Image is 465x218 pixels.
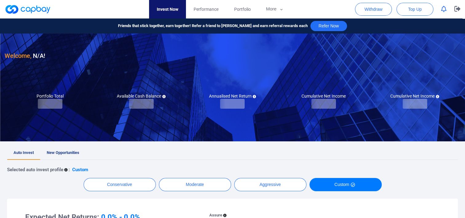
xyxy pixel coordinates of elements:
p: Selected auto invest profile [7,166,63,173]
span: Top Up [408,6,422,12]
h5: Available Cash Balance [117,93,166,99]
h5: Annualised Net Return [209,93,256,99]
span: Portfolio [234,6,250,13]
p: : [69,166,70,173]
p: Custom [72,166,88,173]
span: New Opportunities [47,150,79,155]
h5: Cumulative Net Income [390,93,439,99]
button: Refer Now [310,21,347,31]
h3: N/A ! [5,51,45,61]
span: Auto Invest [14,150,34,155]
button: Moderate [159,178,231,191]
button: Conservative [84,178,156,191]
button: Aggressive [234,178,306,191]
h5: Portfolio Total [37,93,64,99]
h5: Cumulative Net Income [301,93,346,99]
span: Performance [194,6,219,13]
button: Withdraw [355,3,392,16]
button: Custom [309,178,382,191]
span: Friends that stick together, earn together! Refer a friend to [PERSON_NAME] and earn referral rew... [118,23,307,29]
button: Top Up [396,3,433,16]
span: Welcome, [5,52,31,59]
